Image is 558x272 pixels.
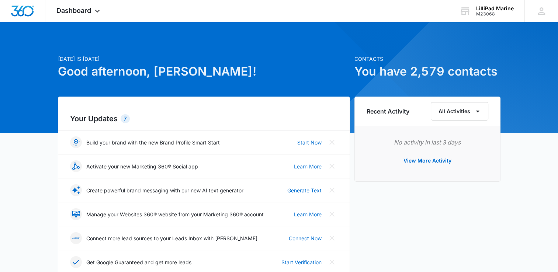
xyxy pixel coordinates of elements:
[396,152,459,170] button: View More Activity
[281,258,322,266] a: Start Verification
[326,184,338,196] button: Close
[56,7,91,14] span: Dashboard
[326,136,338,148] button: Close
[86,234,257,242] p: Connect more lead sources to your Leads Inbox with [PERSON_NAME]
[367,107,409,116] h6: Recent Activity
[58,63,350,80] h1: Good afternoon, [PERSON_NAME]!
[367,138,488,147] p: No activity in last 3 days
[287,186,322,194] a: Generate Text
[476,11,514,17] div: account id
[86,210,264,218] p: Manage your Websites 360® website from your Marketing 360® account
[326,232,338,244] button: Close
[294,163,322,170] a: Learn More
[326,208,338,220] button: Close
[326,256,338,268] button: Close
[476,6,514,11] div: account name
[86,163,198,170] p: Activate your new Marketing 360® Social app
[326,160,338,172] button: Close
[294,210,322,218] a: Learn More
[70,113,338,124] h2: Your Updates
[289,234,322,242] a: Connect Now
[86,139,220,146] p: Build your brand with the new Brand Profile Smart Start
[86,258,191,266] p: Get Google Guaranteed and get more leads
[354,55,500,63] p: Contacts
[431,102,488,121] button: All Activities
[58,55,350,63] p: [DATE] is [DATE]
[86,186,243,194] p: Create powerful brand messaging with our new AI text generator
[121,114,130,123] div: 7
[354,63,500,80] h1: You have 2,579 contacts
[297,139,322,146] a: Start Now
